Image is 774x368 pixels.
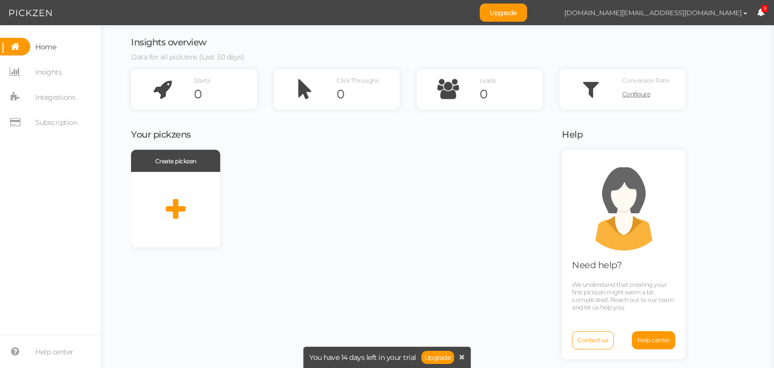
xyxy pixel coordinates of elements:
[194,77,210,84] span: Starts
[480,77,496,84] span: Leads
[131,129,191,140] span: Your pickzens
[632,331,676,349] a: Help center
[622,87,685,102] a: Configure
[564,9,742,17] span: [DOMAIN_NAME][EMAIL_ADDRESS][DOMAIN_NAME]
[572,260,621,271] span: Need help?
[578,160,669,251] img: support.png
[131,37,207,48] span: Insights overview
[622,77,669,84] span: Conversion Rate
[309,354,416,361] span: You have 14 days left in your trial
[337,77,378,84] span: Click Throughs
[480,87,543,102] div: 0
[194,87,257,102] div: 0
[35,114,77,131] span: Subscription
[35,64,61,80] span: Insights
[155,157,197,165] span: Create pickzen
[480,4,527,22] a: Upgrade
[9,7,52,19] img: Pickzen logo
[337,87,400,102] div: 0
[761,5,768,13] span: 9
[637,336,670,344] span: Help center
[421,351,455,364] a: Upgrade
[562,129,583,140] span: Help
[572,281,674,311] span: We understand that creating your first pickzen might seem a bit complicated. Reach out to our tea...
[35,39,56,55] span: Home
[35,344,74,360] span: Help center
[577,336,608,344] span: Contact us
[35,89,75,105] span: Integrations
[537,4,555,22] img: a40b2db136d643813403860299ef115b
[622,90,651,98] span: Configure
[555,4,757,21] button: [DOMAIN_NAME][EMAIL_ADDRESS][DOMAIN_NAME]
[131,52,244,62] span: Data for all pickzens (Last 30 days)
